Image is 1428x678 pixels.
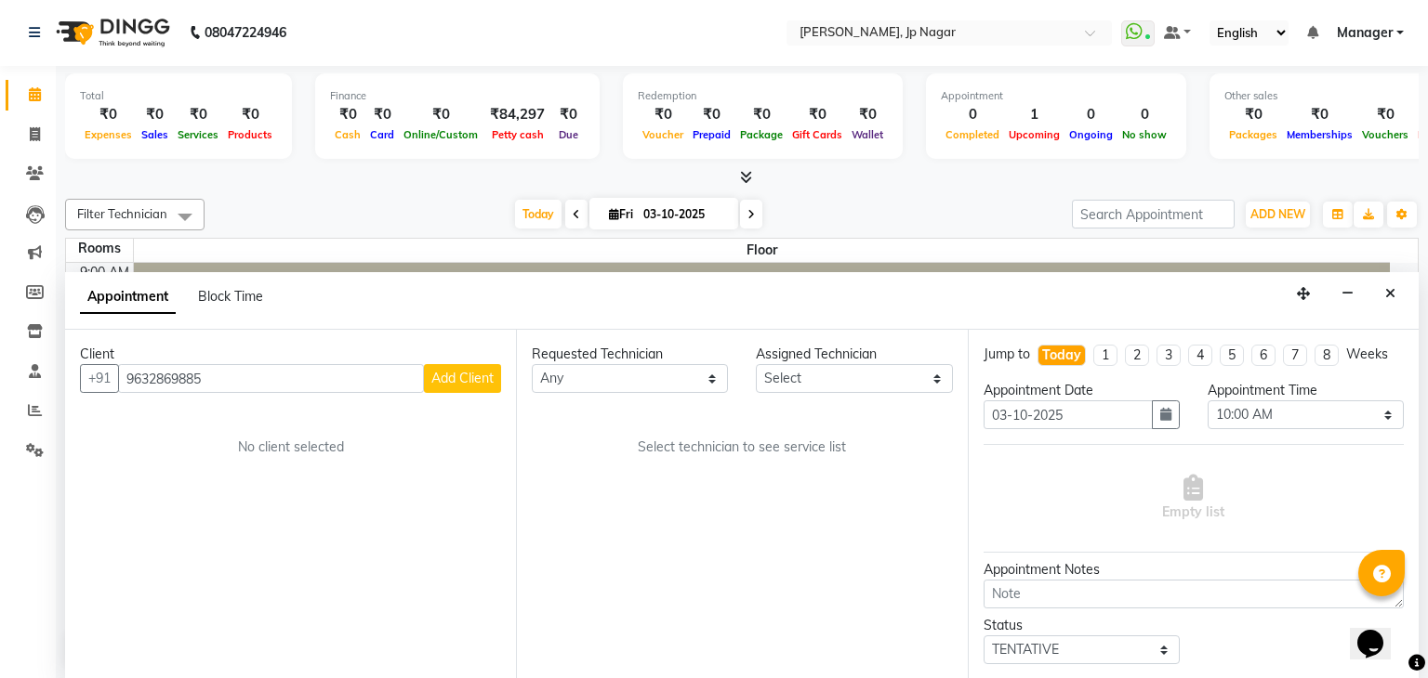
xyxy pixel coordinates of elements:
button: +91 [80,364,119,393]
button: ADD NEW [1246,202,1310,228]
span: Expenses [80,128,137,141]
div: 0 [1117,104,1171,125]
span: Wallet [847,128,888,141]
div: Requested Technician [532,345,728,364]
li: 2 [1125,345,1149,366]
div: ₹0 [1282,104,1357,125]
div: Weeks [1346,345,1388,364]
span: Package [735,128,787,141]
span: Vouchers [1357,128,1413,141]
div: ₹0 [735,104,787,125]
li: 5 [1220,345,1244,366]
div: ₹0 [1224,104,1282,125]
div: No client selected [125,437,456,457]
span: Memberships [1282,128,1357,141]
div: 1 [1004,104,1064,125]
span: Completed [941,128,1004,141]
b: 08047224946 [205,7,286,59]
span: Upcoming [1004,128,1064,141]
span: Filter Technician [77,206,167,221]
input: Search by Name/Mobile/Email/Code [118,364,424,393]
span: Services [173,128,223,141]
div: ₹0 [552,104,585,125]
div: 9:00 AM [76,263,133,282]
div: 0 [941,104,1004,125]
input: yyyy-mm-dd [984,400,1153,429]
li: 8 [1315,345,1339,366]
div: Redemption [638,88,888,104]
span: Products [223,128,277,141]
span: Cash [330,128,365,141]
span: Appointment [80,280,176,314]
div: ₹0 [223,104,277,125]
button: Close [1377,280,1404,308]
div: Today [1042,346,1081,365]
div: Client [80,345,501,364]
span: Prepaid [688,128,735,141]
div: ₹0 [399,104,483,125]
div: ₹0 [787,104,847,125]
iframe: chat widget [1350,604,1409,659]
span: Voucher [638,128,688,141]
input: Search Appointment [1072,200,1235,228]
span: ADD NEW [1250,207,1305,221]
span: Gift Cards [787,128,847,141]
div: ₹0 [137,104,173,125]
img: logo [47,7,175,59]
div: ₹0 [1357,104,1413,125]
input: 2025-10-03 [638,201,731,228]
span: Manager [1337,23,1393,43]
span: No show [1117,128,1171,141]
span: Online/Custom [399,128,483,141]
li: 4 [1188,345,1212,366]
button: Add Client [424,364,501,393]
div: Jump to [984,345,1030,364]
span: Block Time [198,288,263,305]
span: Card [365,128,399,141]
div: Appointment Date [984,381,1180,400]
div: Status [984,616,1180,635]
span: Due [554,128,583,141]
div: Appointment Time [1208,381,1404,400]
li: 1 [1093,345,1117,366]
li: 7 [1283,345,1307,366]
span: Floor [134,239,1391,262]
div: ₹0 [847,104,888,125]
span: Packages [1224,128,1282,141]
div: Appointment Notes [984,560,1404,580]
span: Empty list [1162,475,1224,522]
div: ₹0 [688,104,735,125]
div: ₹0 [173,104,223,125]
div: Rooms [66,239,133,258]
div: ₹0 [330,104,365,125]
span: Add Client [431,370,494,386]
li: 6 [1251,345,1276,366]
div: ₹84,297 [483,104,552,125]
div: ₹0 [80,104,137,125]
span: Sales [137,128,173,141]
div: Assigned Technician [756,345,952,364]
span: Ongoing [1064,128,1117,141]
span: Today [515,200,562,228]
span: Fri [604,207,638,221]
span: Petty cash [487,128,549,141]
span: Select technician to see service list [638,437,846,457]
div: ₹0 [365,104,399,125]
div: Finance [330,88,585,104]
div: ₹0 [638,104,688,125]
div: 0 [1064,104,1117,125]
li: 3 [1157,345,1181,366]
div: Total [80,88,277,104]
div: Appointment [941,88,1171,104]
